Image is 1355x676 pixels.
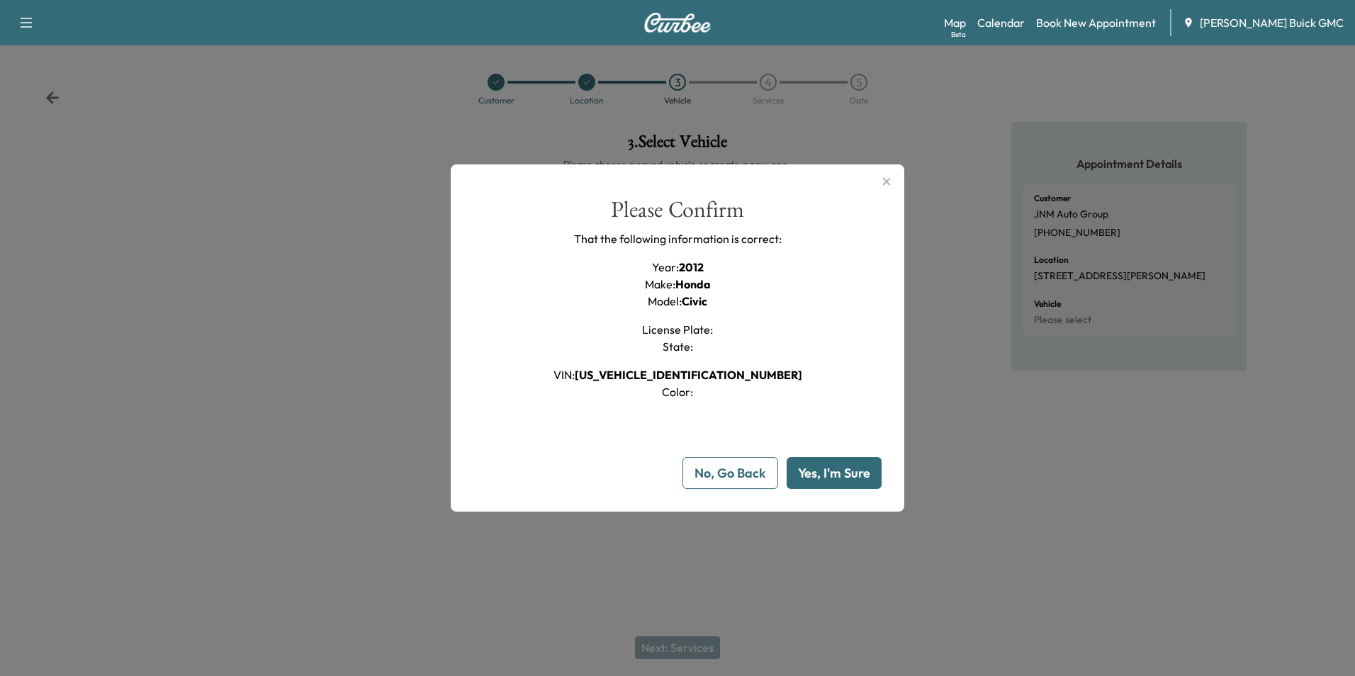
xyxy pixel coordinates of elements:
[1036,14,1156,31] a: Book New Appointment
[951,29,966,40] div: Beta
[642,321,713,338] h1: License Plate :
[787,457,882,489] button: Yes, I'm Sure
[1200,14,1344,31] span: [PERSON_NAME] Buick GMC
[611,198,744,230] div: Please Confirm
[977,14,1025,31] a: Calendar
[652,259,704,276] h1: Year :
[663,338,693,355] h1: State :
[682,457,778,489] button: No, Go Back
[675,277,711,291] span: Honda
[553,366,802,383] h1: VIN :
[575,368,802,382] span: [US_VEHICLE_IDENTIFICATION_NUMBER]
[645,276,711,293] h1: Make :
[682,294,707,308] span: Civic
[679,260,704,274] span: 2012
[944,14,966,31] a: MapBeta
[648,293,707,310] h1: Model :
[662,383,693,400] h1: Color :
[574,230,782,247] p: That the following information is correct:
[643,13,712,33] img: Curbee Logo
